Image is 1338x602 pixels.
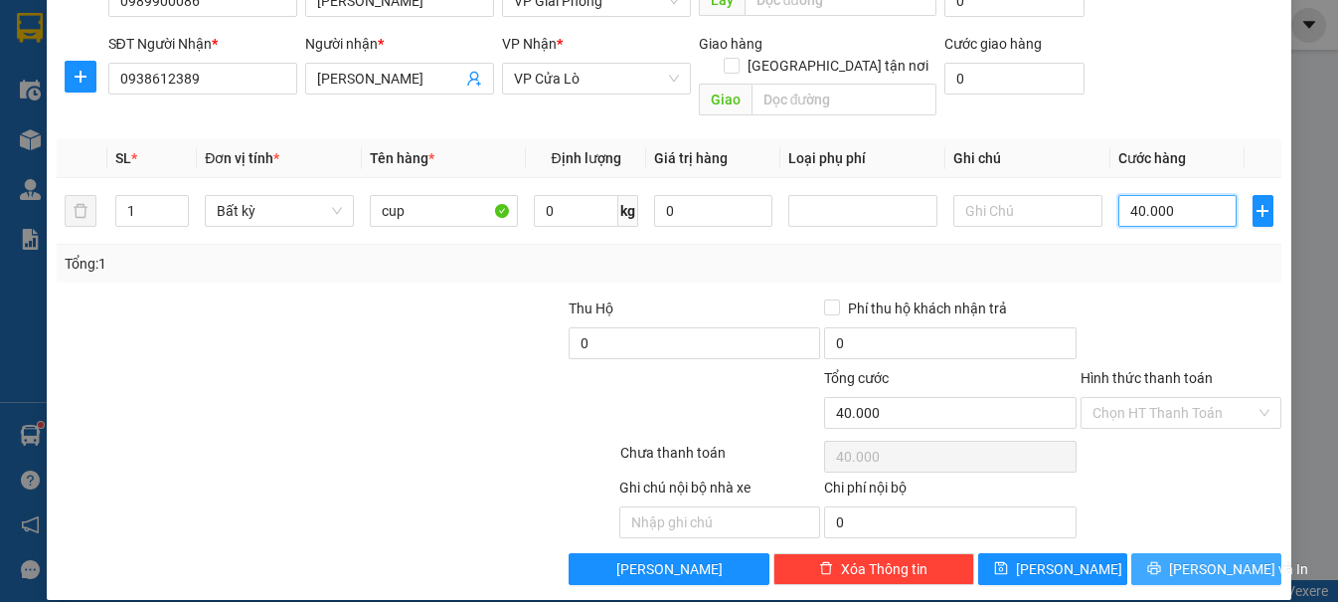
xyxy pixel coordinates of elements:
[1147,561,1161,577] span: printer
[205,150,279,166] span: Đơn vị tính
[25,25,124,124] img: logo.jpg
[25,144,265,177] b: GỬI : VP Giải Phóng
[66,69,95,85] span: plus
[217,196,342,226] span: Bất kỳ
[944,63,1085,95] input: Cước giao hàng
[840,298,1015,319] span: Phí thu hộ khách nhận trả
[773,553,974,585] button: deleteXóa Thông tin
[1254,203,1272,219] span: plus
[108,33,297,55] div: SĐT Người Nhận
[654,195,773,227] input: 0
[994,561,1008,577] span: save
[305,33,494,55] div: Người nhận
[569,553,769,585] button: [PERSON_NAME]
[1081,370,1213,386] label: Hình thức thanh toán
[1169,558,1308,580] span: [PERSON_NAME] và In
[824,477,1076,506] div: Chi phí nội bộ
[619,477,820,506] div: Ghi chú nội bộ nhà xe
[502,36,557,52] span: VP Nhận
[1016,558,1122,580] span: [PERSON_NAME]
[370,150,434,166] span: Tên hàng
[740,55,936,77] span: [GEOGRAPHIC_DATA] tận nơi
[616,558,723,580] span: [PERSON_NAME]
[1253,195,1273,227] button: plus
[65,253,518,275] div: Tổng: 1
[186,49,831,74] li: [PERSON_NAME], [PERSON_NAME]
[780,139,945,178] th: Loại phụ phí
[752,84,937,115] input: Dọc đường
[1131,553,1280,585] button: printer[PERSON_NAME] và In
[370,195,519,227] input: VD: Bàn, Ghế
[552,150,621,166] span: Định lượng
[65,61,96,93] button: plus
[115,150,131,166] span: SL
[699,84,752,115] span: Giao
[944,36,1042,52] label: Cước giao hàng
[1118,150,1186,166] span: Cước hàng
[978,553,1127,585] button: save[PERSON_NAME]
[654,150,728,166] span: Giá trị hàng
[824,370,889,386] span: Tổng cước
[699,36,762,52] span: Giao hàng
[841,558,927,580] span: Xóa Thông tin
[65,195,96,227] button: delete
[618,442,823,477] div: Chưa thanh toán
[953,195,1102,227] input: Ghi Chú
[618,195,638,227] span: kg
[186,74,831,99] li: Hotline: 02386655777, 02462925925, 0944789456
[569,301,613,316] span: Thu Hộ
[819,561,833,577] span: delete
[945,139,1110,178] th: Ghi chú
[466,71,482,87] span: user-add
[514,64,679,94] span: VP Cửa Lò
[619,506,820,538] input: Nhập ghi chú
